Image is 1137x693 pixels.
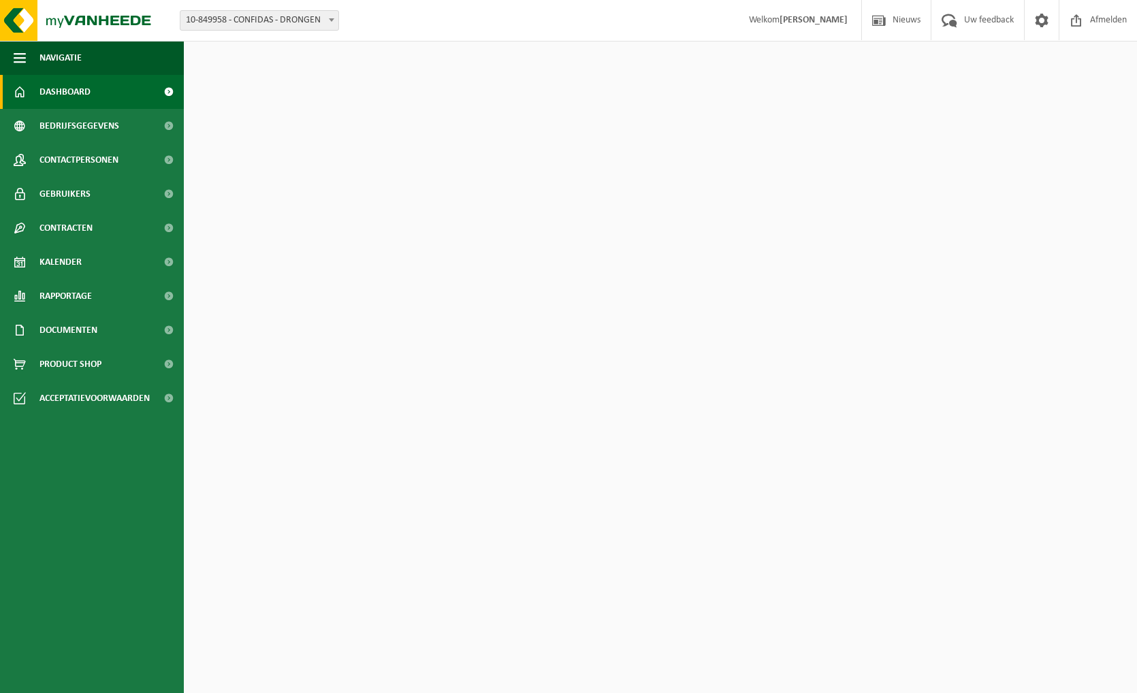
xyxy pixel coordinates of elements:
span: 10-849958 - CONFIDAS - DRONGEN [180,10,339,31]
span: Kalender [39,245,82,279]
span: Dashboard [39,75,91,109]
span: Navigatie [39,41,82,75]
span: Rapportage [39,279,92,313]
span: Bedrijfsgegevens [39,109,119,143]
strong: [PERSON_NAME] [780,15,848,25]
span: Contracten [39,211,93,245]
span: Documenten [39,313,97,347]
span: Product Shop [39,347,101,381]
span: 10-849958 - CONFIDAS - DRONGEN [180,11,338,30]
span: Gebruikers [39,177,91,211]
span: Acceptatievoorwaarden [39,381,150,415]
span: Contactpersonen [39,143,118,177]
